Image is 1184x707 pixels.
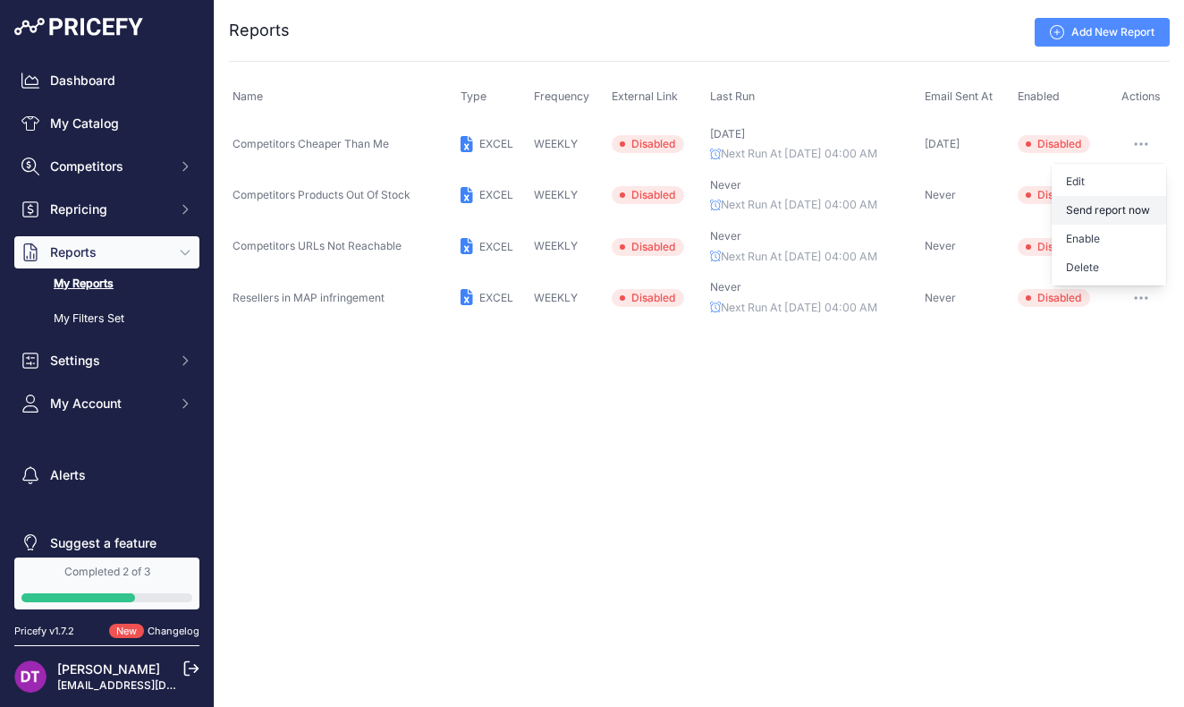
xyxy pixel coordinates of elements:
span: Never [925,239,956,252]
span: Disabled [612,186,684,204]
button: Enable [1052,225,1166,253]
span: Settings [50,352,167,370]
button: Settings [14,345,199,377]
span: Never [925,291,956,304]
span: New [109,624,144,639]
nav: Sidebar [14,64,199,559]
span: EXCEL [479,137,513,150]
span: Competitors [50,158,167,175]
span: Never [710,178,741,192]
span: Disabled [1018,238,1090,256]
button: My Account [14,388,199,420]
span: EXCEL [479,291,513,304]
span: Disabled [1018,186,1090,204]
a: [EMAIL_ADDRESS][DOMAIN_NAME] [57,678,244,692]
span: Actions [1121,89,1161,103]
span: My Account [50,395,167,413]
button: Repricing [14,193,199,226]
button: Competitors [14,150,199,183]
span: Disabled [1018,135,1090,153]
span: Resellers in MAP infringement [233,291,385,304]
span: Last Run [710,89,755,103]
button: Delete [1052,253,1166,282]
a: Changelog [148,625,199,637]
span: Repricing [50,200,167,218]
span: EXCEL [479,240,513,253]
span: Never [710,280,741,294]
span: Never [925,188,956,201]
span: Competitors URLs Not Reachable [233,239,402,252]
div: Completed 2 of 3 [21,565,192,579]
p: Next Run At [DATE] 04:00 AM [710,249,918,266]
span: WEEKLY [534,239,578,252]
a: Completed 2 of 3 [14,558,199,609]
span: EXCEL [479,188,513,201]
span: Competitors Cheaper Than Me [233,137,389,150]
span: Reports [50,243,167,261]
button: Send report now [1052,196,1166,225]
span: Disabled [1018,289,1090,307]
span: [DATE] [925,137,960,150]
a: Alerts [14,459,199,491]
span: [DATE] [710,127,745,141]
a: Dashboard [14,64,199,97]
span: External Link [612,89,678,103]
p: Next Run At [DATE] 04:00 AM [710,300,918,317]
a: My Catalog [14,107,199,140]
span: Disabled [612,289,684,307]
a: My Filters Set [14,303,199,335]
span: Frequency [534,89,589,103]
span: WEEKLY [534,137,578,150]
a: Add New Report [1035,18,1170,47]
h2: Reports [229,18,290,43]
span: Never [710,229,741,243]
span: Name [233,89,263,103]
a: Suggest a feature [14,527,199,559]
p: Next Run At [DATE] 04:00 AM [710,146,918,163]
span: WEEKLY [534,291,578,304]
span: Email Sent At [925,89,993,103]
span: Disabled [612,135,684,153]
span: Competitors Products Out Of Stock [233,188,410,201]
button: Reports [14,236,199,268]
a: [PERSON_NAME] [57,661,160,677]
span: Enabled [1018,89,1060,103]
a: Edit [1052,167,1166,196]
a: My Reports [14,268,199,300]
p: Next Run At [DATE] 04:00 AM [710,197,918,214]
div: Pricefy v1.7.2 [14,624,74,639]
span: Disabled [612,238,684,256]
span: Type [461,89,486,103]
span: WEEKLY [534,188,578,201]
img: Pricefy Logo [14,18,143,36]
